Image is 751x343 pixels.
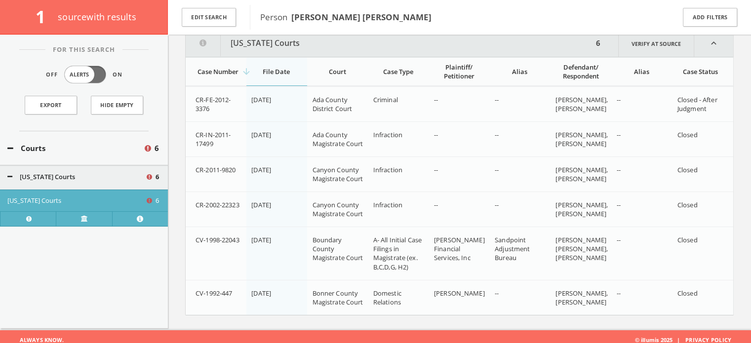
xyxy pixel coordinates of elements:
[677,67,723,76] div: Case Status
[312,289,363,306] span: Bonner County Magistrate Court
[156,172,159,182] span: 6
[46,71,58,79] span: Off
[495,289,499,298] span: --
[58,11,136,23] span: source with results
[373,95,398,104] span: Criminal
[25,96,77,114] a: Export
[36,5,54,28] span: 1
[618,30,694,57] a: Verify at source
[196,165,236,174] span: CR-2011-9820
[251,289,271,298] span: [DATE]
[312,235,363,262] span: Boundary County Magistrate Court
[683,8,737,27] button: Add Filters
[196,235,239,244] span: CV-1998-22043
[373,235,422,271] span: A- All Initial Case Filings in Magistrate (ex. B,C,D,G, H2)
[555,235,608,262] span: [PERSON_NAME] [PERSON_NAME], [PERSON_NAME]
[617,200,621,209] span: --
[694,30,733,57] i: expand_less
[312,165,363,183] span: Canyon County Magistrate Court
[593,30,603,57] div: 6
[617,67,667,76] div: Alias
[434,63,484,80] div: Plaintiff/ Petitioner
[373,289,401,306] span: Domestic Relations
[617,165,621,174] span: --
[677,200,698,209] span: Closed
[617,289,621,298] span: --
[91,96,143,114] button: Hide Empty
[434,200,438,209] span: --
[113,71,122,79] span: On
[251,130,271,139] span: [DATE]
[251,67,301,76] div: File Date
[45,45,122,55] span: For This Search
[617,235,621,244] span: --
[434,130,438,139] span: --
[373,130,402,139] span: Infraction
[312,67,362,76] div: Court
[251,235,271,244] span: [DATE]
[7,172,145,182] button: [US_STATE] Courts
[241,67,251,76] i: arrow_downward
[251,95,271,104] span: [DATE]
[7,143,143,154] button: Courts
[555,289,608,306] span: [PERSON_NAME], [PERSON_NAME]
[196,95,231,113] span: CR-FE-2012-3376
[617,130,621,139] span: --
[434,165,438,174] span: --
[182,8,236,27] button: Edit Search
[555,63,605,80] div: Defendant/ Respondent
[495,200,499,209] span: --
[495,165,499,174] span: --
[56,211,112,226] a: Verify at source
[7,196,145,206] button: [US_STATE] Courts
[196,289,232,298] span: CV-1992-447
[555,165,608,183] span: [PERSON_NAME], [PERSON_NAME]
[495,95,499,104] span: --
[312,130,363,148] span: Ada County Magistrate Court
[677,235,698,244] span: Closed
[677,130,698,139] span: Closed
[196,130,231,148] span: CR-IN-2011-17499
[373,200,402,209] span: Infraction
[555,130,608,148] span: [PERSON_NAME], [PERSON_NAME]
[495,235,530,262] span: Sandpoint Adjustment Bureau
[555,95,608,113] span: [PERSON_NAME], [PERSON_NAME]
[186,30,593,57] button: [US_STATE] Courts
[260,11,432,23] span: Person
[617,95,621,104] span: --
[677,289,698,298] span: Closed
[291,11,432,23] b: [PERSON_NAME] [PERSON_NAME]
[373,67,423,76] div: Case Type
[196,67,240,76] div: Case Number
[434,95,438,104] span: --
[251,200,271,209] span: [DATE]
[434,289,485,298] span: [PERSON_NAME]
[156,196,159,206] span: 6
[495,130,499,139] span: --
[312,95,352,113] span: Ada County District Court
[155,143,159,154] span: 6
[495,67,545,76] div: Alias
[555,200,608,218] span: [PERSON_NAME], [PERSON_NAME]
[312,200,363,218] span: Canyon County Magistrate Court
[677,165,698,174] span: Closed
[251,165,271,174] span: [DATE]
[196,200,239,209] span: CR-2002-22323
[186,86,733,315] div: grid
[434,235,485,262] span: [PERSON_NAME] Financial Services, Inc
[373,165,402,174] span: Infraction
[677,95,717,113] span: Closed - After Judgment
